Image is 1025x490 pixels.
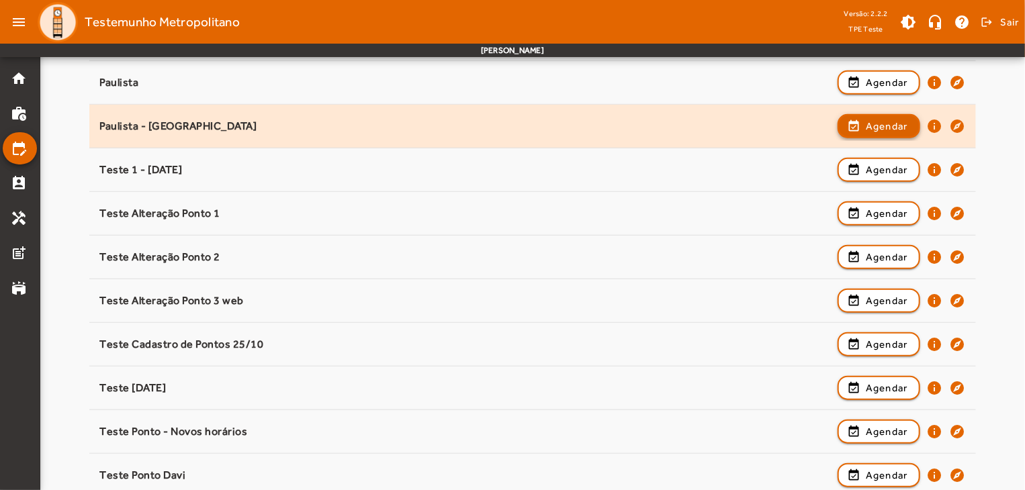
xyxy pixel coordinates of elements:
mat-icon: explore [950,162,966,178]
mat-icon: home [11,70,27,87]
mat-icon: explore [950,249,966,265]
span: Agendar [866,336,908,352]
mat-icon: info [927,424,943,440]
span: TPE Teste [844,22,888,36]
mat-icon: info [927,293,943,309]
mat-icon: info [927,75,943,91]
div: Teste Alteração Ponto 1 [99,207,831,221]
mat-icon: work_history [11,105,27,121]
mat-icon: info [927,467,943,483]
mat-icon: explore [950,75,966,91]
mat-icon: info [927,336,943,352]
button: Agendar [838,201,920,226]
button: Sair [979,12,1020,32]
mat-icon: explore [950,336,966,352]
span: Testemunho Metropolitano [85,11,240,33]
img: Logo TPE [38,2,78,42]
span: Agendar [866,293,908,309]
span: Agendar [866,75,908,91]
mat-icon: info [927,249,943,265]
span: Agendar [866,118,908,134]
div: Paulista [99,76,831,90]
mat-icon: info [927,162,943,178]
button: Agendar [838,289,920,313]
div: Teste 1 - [DATE] [99,163,831,177]
mat-icon: explore [950,118,966,134]
mat-icon: menu [5,9,32,36]
button: Agendar [838,245,920,269]
a: Testemunho Metropolitano [32,2,240,42]
mat-icon: post_add [11,245,27,261]
mat-icon: explore [950,467,966,483]
button: Agendar [838,376,920,400]
mat-icon: edit_calendar [11,140,27,156]
span: Agendar [866,205,908,222]
button: Agendar [838,70,920,95]
button: Agendar [838,463,920,487]
button: Agendar [838,158,920,182]
mat-icon: explore [950,293,966,309]
span: Agendar [866,249,908,265]
div: Teste Alteração Ponto 3 web [99,294,831,308]
div: Versão: 2.2.2 [844,5,888,22]
div: Teste Ponto Davi [99,469,831,483]
span: Agendar [866,380,908,396]
div: Teste [DATE] [99,381,831,395]
span: Agendar [866,467,908,483]
mat-icon: explore [950,205,966,222]
mat-icon: explore [950,380,966,396]
mat-icon: info [927,380,943,396]
span: Sair [1000,11,1020,33]
span: Agendar [866,162,908,178]
mat-icon: handyman [11,210,27,226]
mat-icon: info [927,118,943,134]
div: Teste Alteração Ponto 2 [99,250,831,264]
button: Agendar [838,420,920,444]
div: Teste Cadastro de Pontos 25/10 [99,338,831,352]
mat-icon: perm_contact_calendar [11,175,27,191]
button: Agendar [838,332,920,356]
mat-icon: explore [950,424,966,440]
mat-icon: info [927,205,943,222]
span: Agendar [866,424,908,440]
mat-icon: stadium [11,280,27,296]
div: Paulista - [GEOGRAPHIC_DATA] [99,119,831,134]
button: Agendar [838,114,920,138]
div: Teste Ponto - Novos horários [99,425,831,439]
